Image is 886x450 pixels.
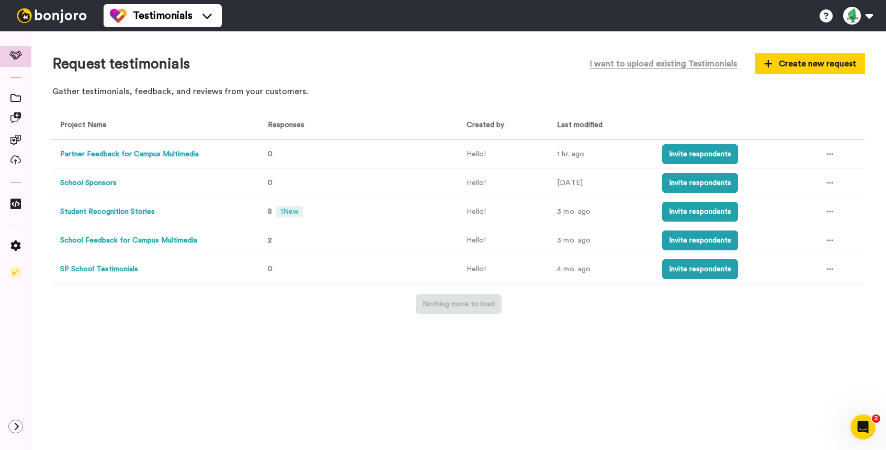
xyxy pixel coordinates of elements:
button: Invite respondents [662,230,738,250]
td: 3 mo. ago [549,198,654,226]
span: 2 [268,237,272,244]
span: 0 [268,266,272,273]
td: Hello! [459,169,549,198]
button: School Sponsors [60,178,117,189]
span: 8 [268,208,272,215]
td: Hello! [459,255,549,284]
img: tm-color.svg [110,7,127,24]
button: Invite respondents [662,202,738,222]
button: Create new request [755,53,865,74]
td: 4 mo. ago [549,255,654,284]
img: Checklist.svg [10,267,21,278]
button: SP School Testimonials [60,264,138,275]
button: I want to upload existing Testimonials [582,52,745,75]
img: bj-logo-header-white.svg [13,8,91,23]
td: 3 mo. ago [549,226,654,255]
td: Hello! [459,198,549,226]
span: 2 [872,414,880,423]
button: Invite respondents [662,259,738,279]
button: Invite respondents [662,173,738,193]
span: I want to upload existing Testimonials [590,57,737,70]
td: 1 hr. ago [549,140,654,169]
span: 0 [268,179,272,187]
td: [DATE] [549,169,654,198]
span: Testimonials [133,8,192,23]
span: Create new request [764,57,856,70]
button: Nothing more to load [416,294,502,314]
span: Responses [264,121,304,129]
th: Created by [459,111,549,140]
span: 0 [268,151,272,158]
td: Hello! [459,226,549,255]
th: Project Name [52,111,256,140]
iframe: Intercom live chat [850,414,876,440]
button: Partner Feedback for Campus Multimedia [60,149,199,160]
button: School Feedback for Campus Multimedia [60,235,197,246]
span: 1 New [276,206,303,217]
th: Last modified [549,111,654,140]
p: Gather testimonials, feedback, and reviews from your customers. [52,86,865,98]
td: Hello! [459,140,549,169]
h1: Request testimonials [52,56,190,72]
button: Invite respondents [662,144,738,164]
button: Student Recognition Stories [60,206,155,217]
